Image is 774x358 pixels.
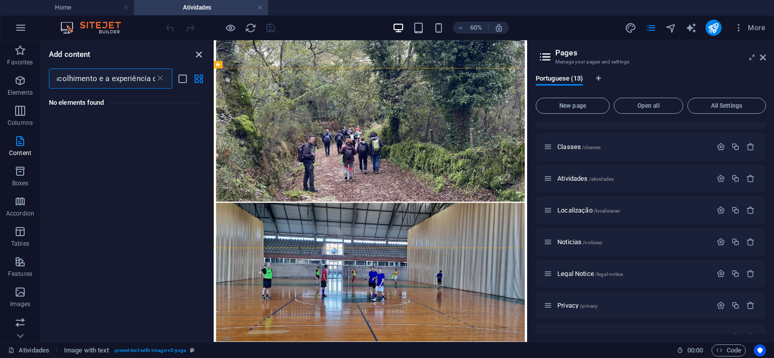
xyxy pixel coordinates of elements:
[730,20,769,36] button: More
[731,333,740,341] div: Settings
[717,142,725,151] div: Settings
[746,206,755,214] div: Remove
[557,143,601,151] span: Click to open page
[731,238,740,246] div: Duplicate
[746,301,755,310] div: Remove
[554,207,712,213] div: Localização/localizacao
[192,48,205,60] button: close panel
[557,238,602,246] span: Click to open page
[731,142,740,151] div: Duplicate
[555,48,766,57] h2: Pages
[717,238,725,246] div: Settings
[113,344,186,356] span: . preset-text-with-image-v3-yoga
[731,206,740,214] div: Duplicate
[8,344,49,356] a: Click to cancel selection. Double-click to open Pages
[582,145,601,150] span: /classes
[665,22,677,34] button: navigator
[8,119,33,127] p: Columns
[554,175,712,182] div: Atividades/atividades
[134,2,268,13] h4: Atividades
[245,22,256,34] i: Reload page
[645,22,657,34] i: Pages (Ctrl+Alt+S)
[244,22,256,34] button: reload
[712,344,746,356] button: Code
[685,22,697,34] button: text_generator
[192,73,205,85] button: grid-view
[494,23,503,32] i: On resize automatically adjust zoom level to fit chosen device.
[746,174,755,183] div: Remove
[49,97,203,109] h6: No elements found
[618,103,679,109] span: Open all
[746,142,755,151] div: Remove
[705,20,722,36] button: publish
[49,48,91,60] h6: Add content
[554,239,712,245] div: Noticias/noticias
[8,270,32,278] p: Features
[625,22,637,34] button: design
[625,22,636,34] i: Design (Ctrl+Alt+Y)
[453,22,489,34] button: 60%
[694,346,696,354] span: :
[536,98,610,114] button: New page
[716,344,741,356] span: Code
[717,301,725,310] div: Settings
[555,57,746,66] h3: Manage your pages and settings
[731,174,740,183] div: Duplicate
[717,269,725,278] div: Settings
[557,175,614,182] span: Atividades
[685,22,697,34] i: AI Writer
[554,270,712,277] div: Legal Notice/legal-notice
[6,209,34,218] p: Accordion
[9,149,31,157] p: Content
[64,344,109,356] span: Click to select. Double-click to edit
[557,302,598,309] span: Click to open page
[746,238,755,246] div: Remove
[536,75,766,94] div: Language Tabs
[540,103,605,109] span: New page
[717,206,725,214] div: Settings
[734,23,765,33] span: More
[687,98,766,114] button: All Settings
[11,240,29,248] p: Tables
[556,333,565,341] div: This layout is used as a template for all items (e.g. a blog post) of this collection. The conten...
[224,22,236,34] button: Click here to leave preview mode and continue editing
[731,269,740,278] div: Duplicate
[557,270,623,277] span: Click to open page
[10,300,31,308] p: Images
[557,206,620,214] span: Click to open page
[746,269,755,278] div: Remove
[687,344,703,356] span: 00 00
[583,240,602,245] span: /noticias
[614,98,683,114] button: Open all
[731,301,740,310] div: Duplicate
[176,73,188,85] button: list-view
[579,303,598,309] span: /privacy
[589,176,614,182] span: /atividades
[536,73,583,87] span: Portuguese (13)
[595,271,623,277] span: /legal-notice
[49,68,155,89] input: Search
[554,144,712,150] div: Classes/classes
[190,347,195,353] i: This element is a customizable preset
[58,22,134,34] img: Editor Logo
[468,22,484,34] h6: 60%
[665,22,677,34] i: Navigator
[8,89,33,97] p: Elements
[754,344,766,356] button: Usercentrics
[707,22,719,34] i: Publish
[64,344,195,356] nav: breadcrumb
[645,22,657,34] button: pages
[746,333,755,341] div: Remove
[692,103,761,109] span: All Settings
[717,174,725,183] div: Settings
[554,302,712,309] div: Privacy/privacy
[594,208,621,213] span: /localizacao
[12,179,29,187] p: Boxes
[677,344,703,356] h6: Session time
[7,58,33,66] p: Favorites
